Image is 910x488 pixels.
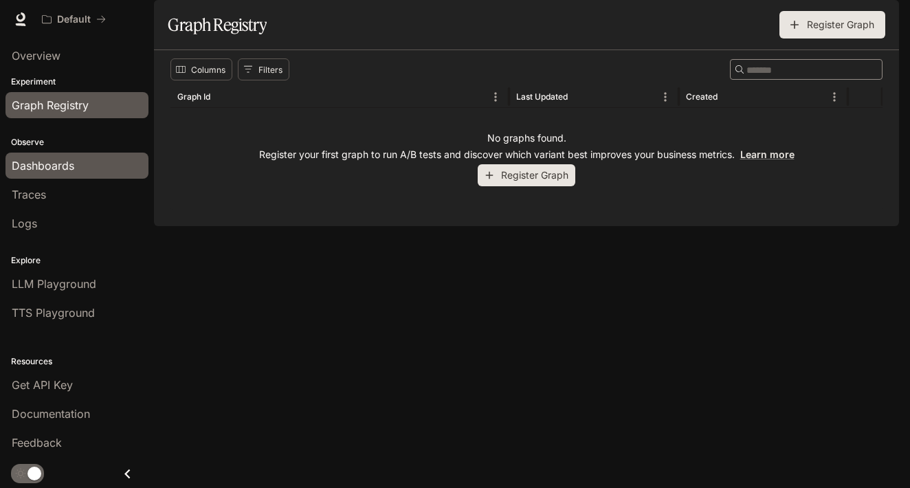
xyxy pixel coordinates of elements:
button: Register Graph [779,11,885,38]
button: Select columns [170,58,232,80]
button: Sort [719,87,740,107]
div: Last Updated [516,91,568,102]
div: Search [730,59,883,80]
button: Menu [824,87,845,107]
div: Created [686,91,718,102]
p: No graphs found. [487,131,566,145]
button: Menu [655,87,676,107]
p: Register your first graph to run A/B tests and discover which variant best improves your business... [259,148,795,162]
button: All workspaces [36,5,112,33]
button: Sort [212,87,232,107]
button: Show filters [238,58,289,80]
h1: Graph Registry [168,11,267,38]
a: Learn more [740,148,795,160]
div: Graph Id [177,91,210,102]
p: Default [57,14,91,25]
button: Register Graph [478,164,575,187]
button: Menu [485,87,506,107]
button: Sort [569,87,590,107]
